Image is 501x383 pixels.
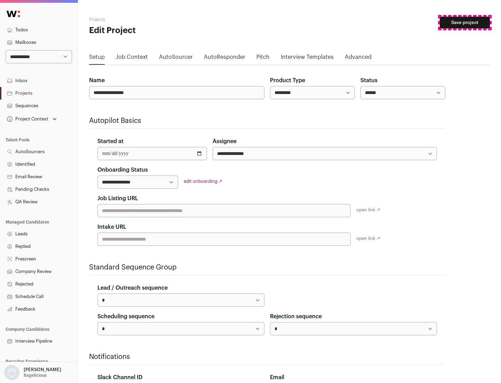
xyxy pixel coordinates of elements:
[89,263,445,272] h2: Standard Sequence Group
[97,373,142,382] label: Slack Channel ID
[204,53,245,64] a: AutoResponder
[89,25,223,36] h1: Edit Project
[97,166,148,174] label: Onboarding Status
[89,116,445,126] h2: Autopilot Basics
[116,53,148,64] a: Job Context
[97,312,154,321] label: Scheduling sequence
[270,312,322,321] label: Rejection sequence
[281,53,334,64] a: Interview Templates
[159,53,193,64] a: AutoSourcer
[6,114,58,124] button: Open dropdown
[3,7,24,21] img: Wellfound
[89,17,223,22] h2: Projects
[360,76,377,85] label: Status
[24,367,61,373] p: [PERSON_NAME]
[345,53,372,64] a: Advanced
[89,76,105,85] label: Name
[6,116,48,122] div: Project Context
[270,76,305,85] label: Product Type
[256,53,270,64] a: Pitch
[89,352,445,362] h2: Notifications
[97,284,168,292] label: Lead / Outreach sequence
[89,53,105,64] a: Setup
[97,223,126,231] label: Intake URL
[97,194,138,203] label: Job Listing URL
[97,137,124,146] label: Started at
[3,365,63,380] button: Open dropdown
[184,179,222,183] a: edit onboarding ↗
[440,17,490,29] button: Save project
[270,373,437,382] div: Email
[24,373,47,378] p: Bagelicious
[213,137,237,146] label: Assignee
[4,365,19,380] img: nopic.png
